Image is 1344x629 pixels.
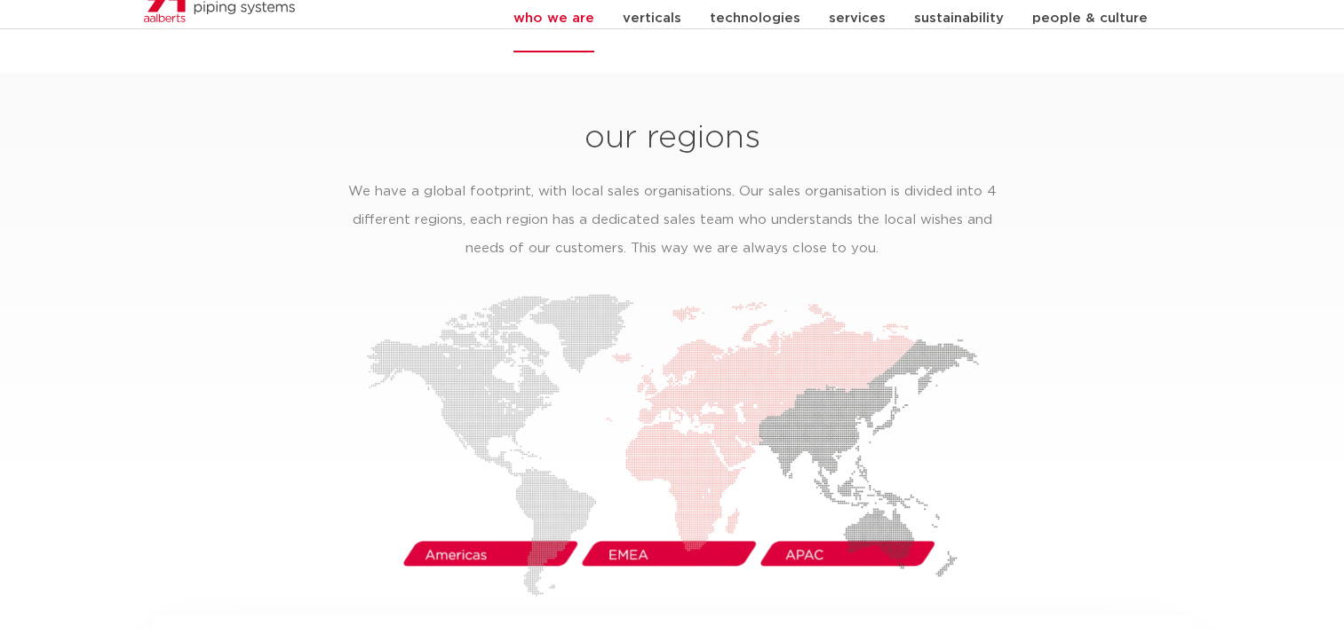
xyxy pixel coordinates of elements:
p: We have a global footprint, with local sales organisations. Our sales organisation is divided int... [334,178,1010,263]
h2: our regions [153,117,1192,160]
